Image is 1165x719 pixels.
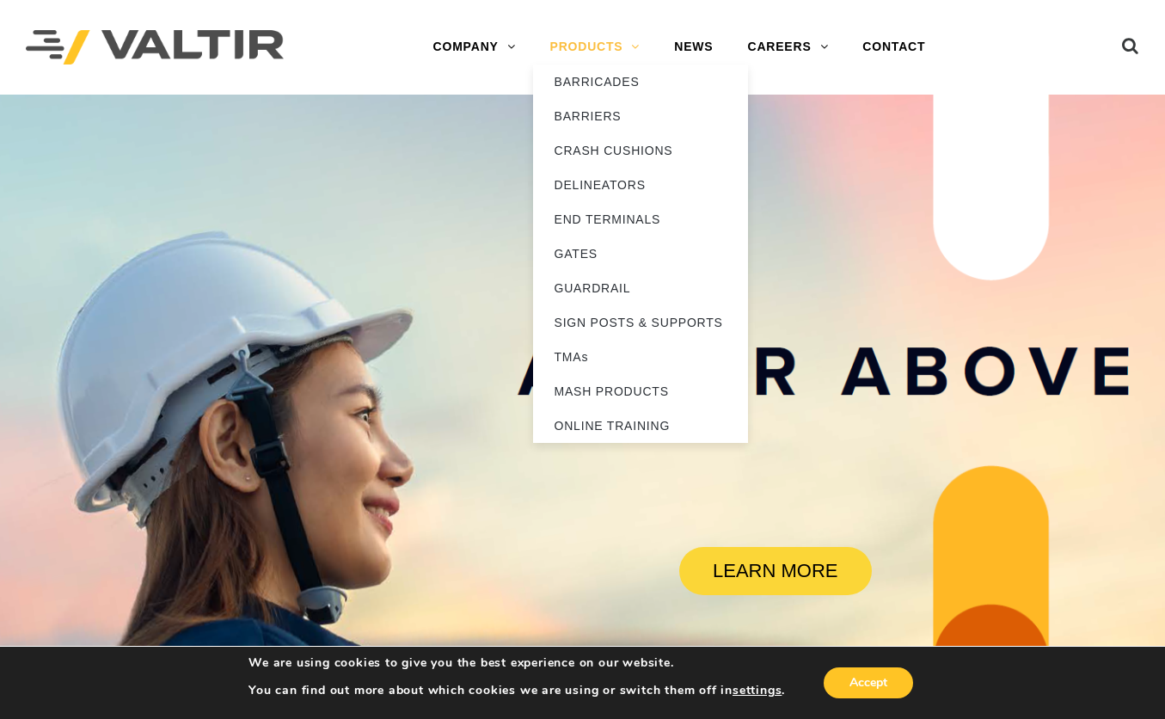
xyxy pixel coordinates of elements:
button: Accept [824,667,913,698]
a: NEWS [657,30,730,65]
img: Valtir [26,30,284,65]
p: You can find out more about which cookies we are using or switch them off in . [248,683,785,698]
a: DELINEATORS [533,168,748,202]
a: COMPANY [416,30,533,65]
a: PRODUCTS [533,30,658,65]
a: CAREERS [730,30,845,65]
a: END TERMINALS [533,202,748,237]
a: TMAs [533,340,748,374]
a: BARRICADES [533,65,748,99]
a: SIGN POSTS & SUPPORTS [533,305,748,340]
a: BARRIERS [533,99,748,133]
p: We are using cookies to give you the best experience on our website. [248,655,785,671]
a: LEARN MORE [679,547,872,595]
a: MASH PRODUCTS [533,374,748,409]
a: GUARDRAIL [533,271,748,305]
a: CRASH CUSHIONS [533,133,748,168]
a: ONLINE TRAINING [533,409,748,443]
a: CONTACT [845,30,942,65]
a: GATES [533,237,748,271]
button: settings [733,683,782,698]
